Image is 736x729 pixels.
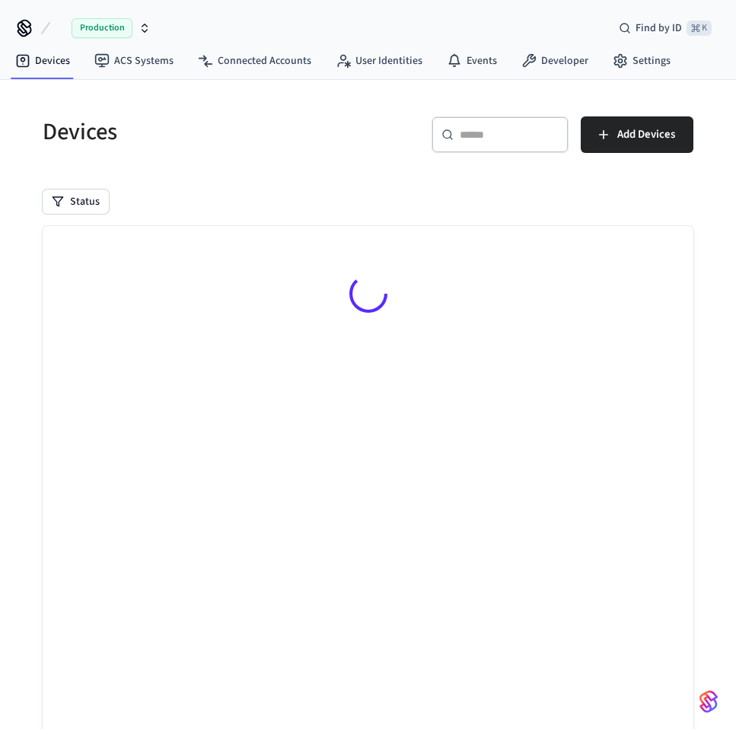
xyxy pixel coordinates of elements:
[186,47,323,75] a: Connected Accounts
[43,116,359,148] h5: Devices
[636,21,682,36] span: Find by ID
[581,116,693,153] button: Add Devices
[3,47,82,75] a: Devices
[687,21,712,36] span: ⌘ K
[43,189,109,214] button: Status
[601,47,683,75] a: Settings
[323,47,435,75] a: User Identities
[699,689,718,714] img: SeamLogoGradient.69752ec5.svg
[607,14,724,42] div: Find by ID⌘ K
[82,47,186,75] a: ACS Systems
[72,18,132,38] span: Production
[435,47,509,75] a: Events
[509,47,601,75] a: Developer
[617,125,675,145] span: Add Devices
